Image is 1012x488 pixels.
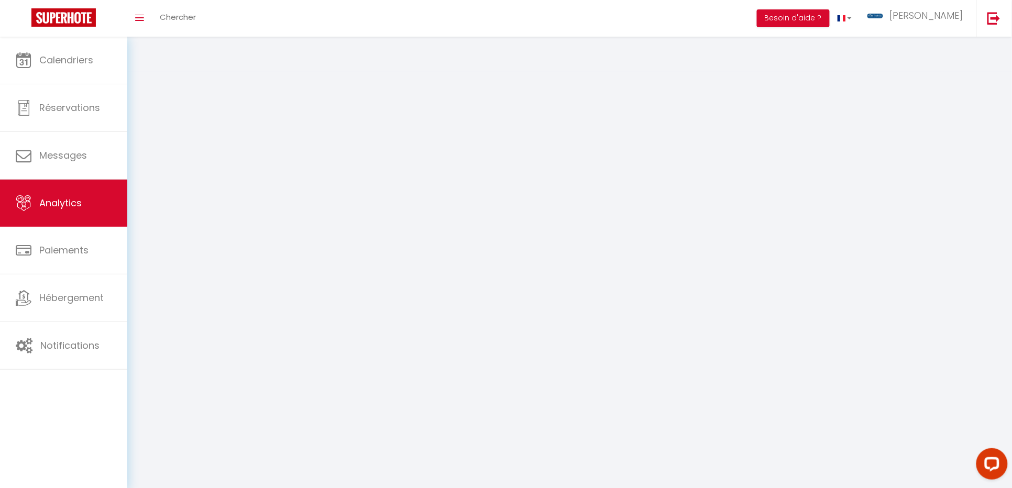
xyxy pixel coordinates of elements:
span: Messages [39,149,87,162]
img: ... [867,14,883,18]
iframe: LiveChat chat widget [968,444,1012,488]
img: logout [987,12,1000,25]
span: Analytics [39,196,82,209]
button: Besoin d'aide ? [757,9,830,27]
span: Réservations [39,101,100,114]
span: Paiements [39,243,89,257]
span: Notifications [40,339,100,352]
span: [PERSON_NAME] [890,9,963,22]
img: Super Booking [31,8,96,27]
span: Hébergement [39,291,104,304]
span: Chercher [160,12,196,23]
span: Calendriers [39,53,93,66]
